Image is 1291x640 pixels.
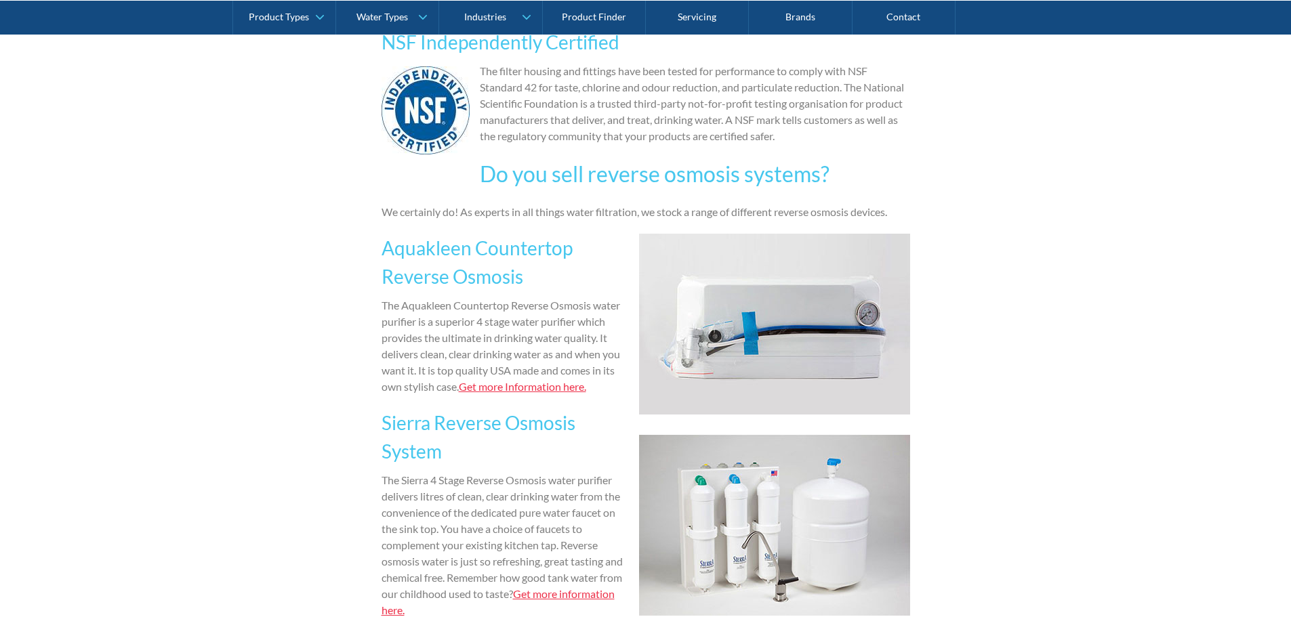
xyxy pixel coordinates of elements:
p: The Sierra 4 Stage Reverse Osmosis water purifier delivers litres of clean, clear drinking water ... [382,472,910,618]
a: Get more Information here. [459,380,586,393]
p: We certainly do! As experts in all things water filtration, we stock a range of different reverse... [382,204,910,220]
h3: Sierra Reverse Osmosis System [382,408,910,465]
h3: NSF Independently Certified [382,28,910,56]
p: The filter housing and fittings have been tested for performance to comply with NSF Standard 42 f... [382,63,910,144]
img: countertop 4 stage reverse osmosis purifier WP6000 [639,234,910,414]
img: NSF Independently certified [382,66,470,154]
div: Water Types [356,11,408,22]
a: Get more information here. [382,587,615,616]
div: Product Types [249,11,309,22]
p: The Aquakleen Countertop Reverse Osmosis water purifier is a superior 4 stage water purifier whic... [382,297,910,395]
img: 4 stage reverse osmosis purifier WP6004 [639,435,910,616]
h2: Do you sell reverse osmosis systems? [382,158,910,190]
div: Industries [464,11,506,22]
h3: Aquakleen Countertop Reverse Osmosis [382,234,910,291]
